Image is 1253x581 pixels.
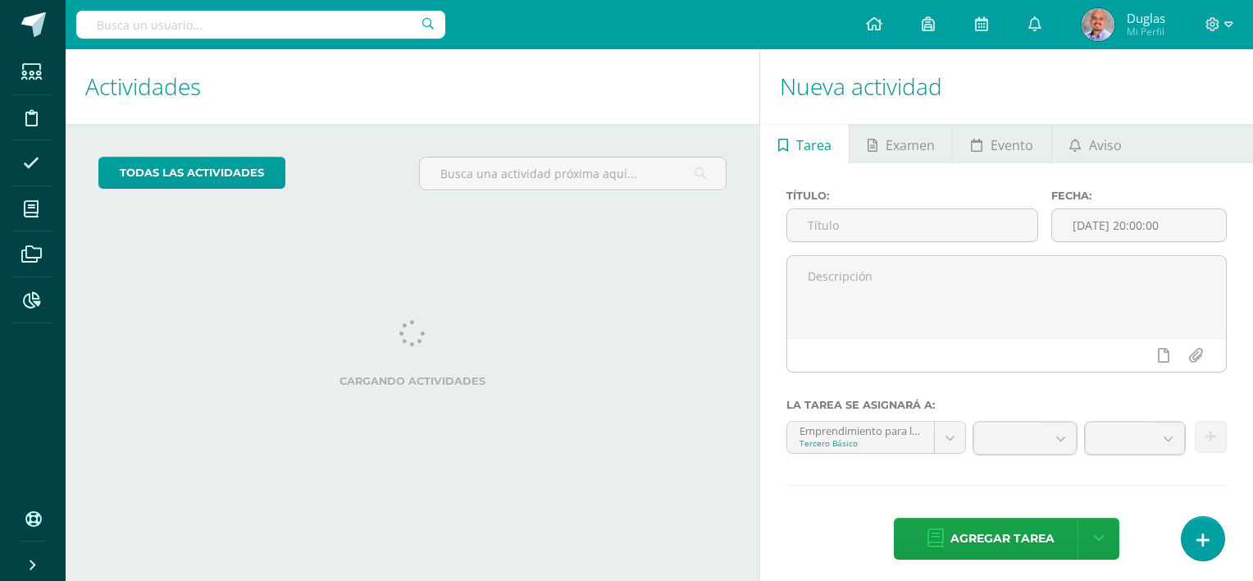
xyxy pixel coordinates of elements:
h1: Actividades [85,49,740,124]
a: Emprendimiento para la Productividad y Robótica 'A'Tercero Básico [787,422,965,453]
span: Duglas [1127,10,1165,26]
span: Tarea [796,126,832,165]
span: Examen [886,126,935,165]
input: Título [787,209,1037,241]
a: Evento [953,124,1050,163]
label: Título: [786,190,1038,202]
span: Evento [991,126,1033,165]
input: Busca una actividad próxima aquí... [420,158,726,190]
span: Agregar tarea [950,519,1055,559]
span: Mi Perfil [1127,25,1165,39]
a: Examen [850,124,952,163]
span: Aviso [1089,126,1122,165]
div: Tercero Básico [800,437,922,449]
label: Fecha: [1051,190,1227,202]
img: 303f0dfdc36eeea024f29b2ae9d0f183.png [1082,8,1114,41]
a: Aviso [1052,124,1140,163]
a: Tarea [760,124,849,163]
div: Emprendimiento para la Productividad y Robótica 'A' [800,422,922,437]
input: Busca un usuario... [76,11,445,39]
a: todas las Actividades [98,157,285,189]
label: La tarea se asignará a: [786,399,1227,411]
h1: Nueva actividad [780,49,1233,124]
label: Cargando actividades [98,375,727,387]
input: Fecha de entrega [1052,209,1226,241]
